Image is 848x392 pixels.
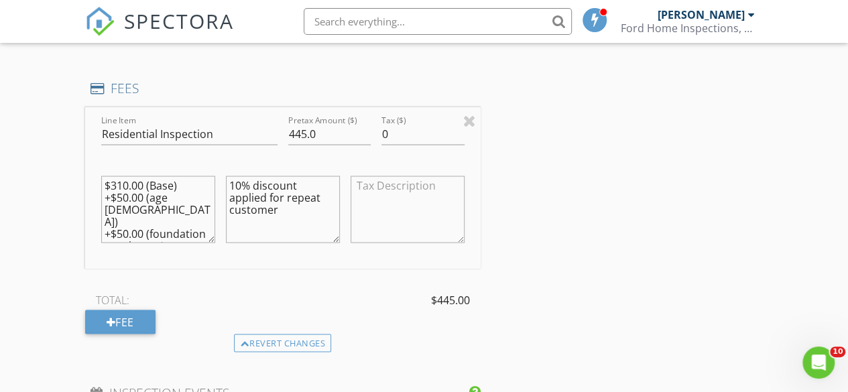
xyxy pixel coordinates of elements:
[85,18,234,46] a: SPECTORA
[90,79,475,96] h4: FEES
[85,310,156,334] div: Fee
[85,7,115,36] img: The Best Home Inspection Software - Spectora
[830,346,845,357] span: 10
[621,21,755,35] div: Ford Home Inspections, PLLC
[96,291,129,308] span: TOTAL:
[802,346,835,379] iframe: Intercom live chat
[124,7,234,35] span: SPECTORA
[431,291,470,308] span: $445.00
[658,8,745,21] div: [PERSON_NAME]
[234,334,331,352] div: Revert changes
[304,8,572,35] input: Search everything...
